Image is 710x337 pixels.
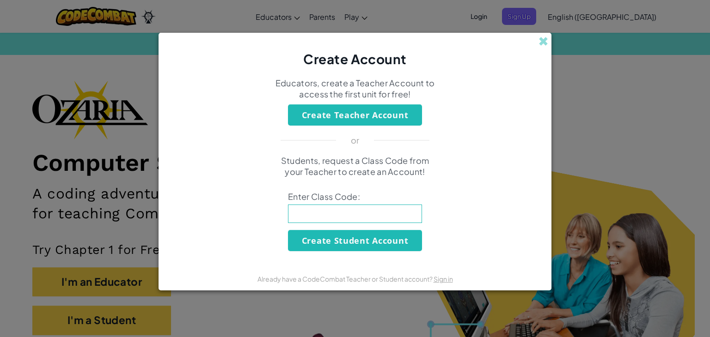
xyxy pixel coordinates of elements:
p: Students, request a Class Code from your Teacher to create an Account! [274,155,436,177]
a: Sign in [434,275,453,283]
p: Educators, create a Teacher Account to access the first unit for free! [274,78,436,100]
button: Create Teacher Account [288,104,422,126]
span: Create Account [303,51,407,67]
p: or [351,135,360,146]
span: Enter Class Code: [288,191,422,202]
span: Already have a CodeCombat Teacher or Student account? [257,275,434,283]
button: Create Student Account [288,230,422,251]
